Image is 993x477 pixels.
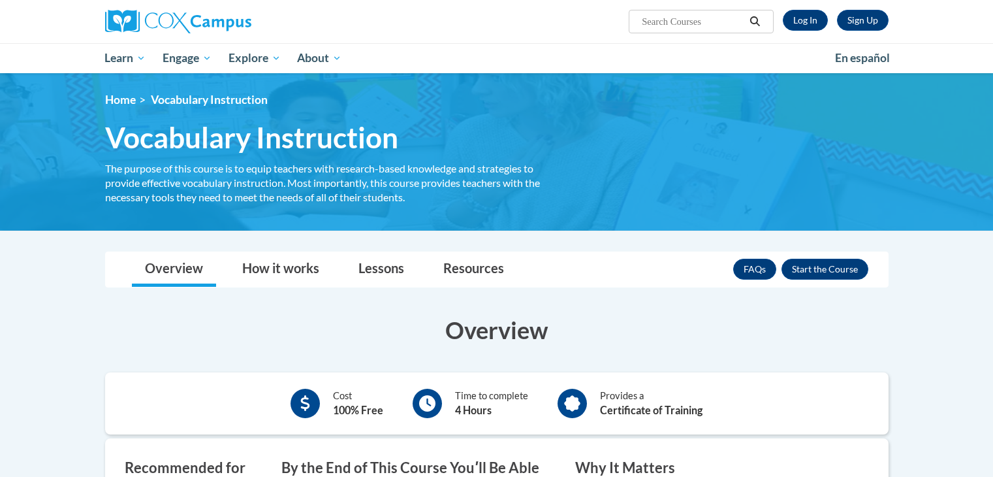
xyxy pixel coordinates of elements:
[745,14,764,29] button: Search
[289,43,350,73] a: About
[835,51,890,65] span: En español
[345,252,417,287] a: Lessons
[333,404,383,416] b: 100% Free
[104,50,146,66] span: Learn
[86,43,908,73] div: Main menu
[430,252,517,287] a: Resources
[154,43,220,73] a: Engage
[105,93,136,107] a: Home
[132,252,216,287] a: Overview
[837,10,889,31] a: Register
[640,14,745,29] input: Search Courses
[827,44,898,72] a: En español
[783,10,828,31] a: Log In
[105,10,353,33] a: Cox Campus
[455,404,492,416] b: 4 Hours
[151,93,268,107] span: Vocabulary Instruction
[600,404,702,416] b: Certificate of Training
[97,43,155,73] a: Learn
[229,252,332,287] a: How it works
[163,50,212,66] span: Engage
[455,389,528,418] div: Time to complete
[600,389,702,418] div: Provides a
[220,43,289,73] a: Explore
[105,10,251,33] img: Cox Campus
[105,314,889,346] h3: Overview
[297,50,341,66] span: About
[105,120,398,155] span: Vocabulary Instruction
[781,259,868,280] button: Enroll
[105,161,556,205] div: The purpose of this course is to equip teachers with research-based knowledge and strategies to p...
[229,50,281,66] span: Explore
[733,259,776,280] a: FAQs
[333,389,383,418] div: Cost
